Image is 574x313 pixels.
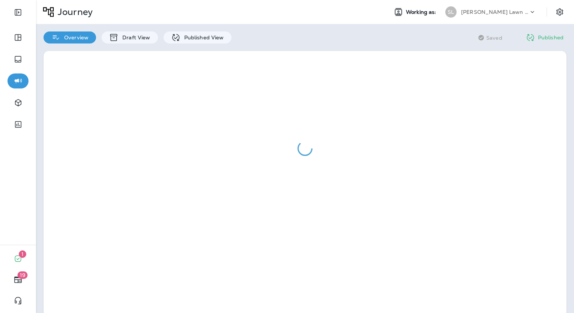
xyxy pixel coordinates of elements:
div: SL [445,6,457,18]
p: Published [538,34,563,40]
button: 1 [8,251,29,266]
p: [PERSON_NAME] Lawn & Landscape [461,9,529,15]
span: 19 [18,271,28,279]
button: 19 [8,272,29,287]
span: Saved [486,35,502,41]
span: Working as: [406,9,438,15]
span: 1 [19,250,26,258]
button: Expand Sidebar [8,5,29,20]
p: Published View [180,34,224,40]
button: Settings [553,5,566,19]
p: Draft View [119,34,150,40]
p: Overview [60,34,89,40]
p: Journey [55,6,93,18]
